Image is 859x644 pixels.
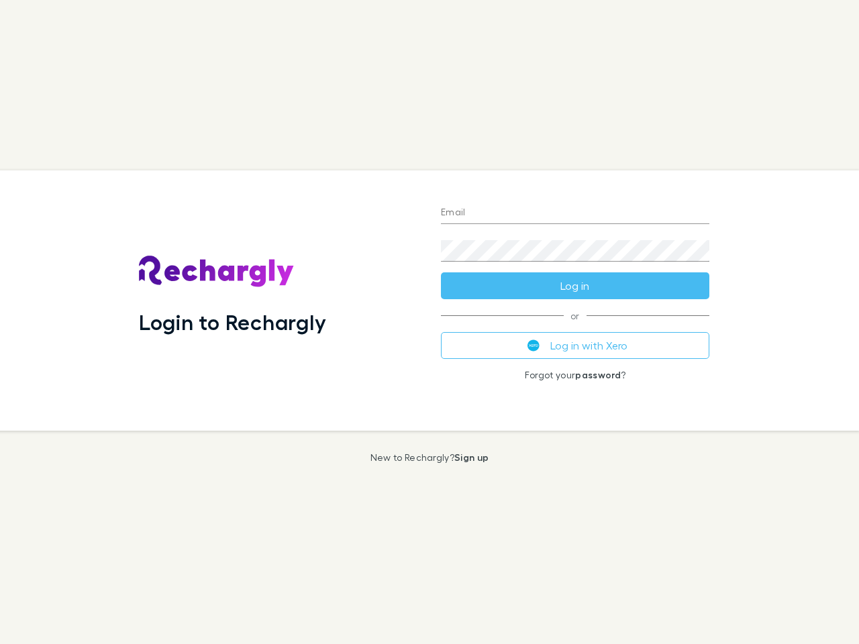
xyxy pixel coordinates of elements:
p: New to Rechargly? [370,452,489,463]
a: Sign up [454,451,489,463]
img: Rechargly's Logo [139,256,295,288]
h1: Login to Rechargly [139,309,326,335]
a: password [575,369,621,380]
button: Log in [441,272,709,299]
span: or [441,315,709,316]
p: Forgot your ? [441,370,709,380]
img: Xero's logo [527,339,540,352]
button: Log in with Xero [441,332,709,359]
